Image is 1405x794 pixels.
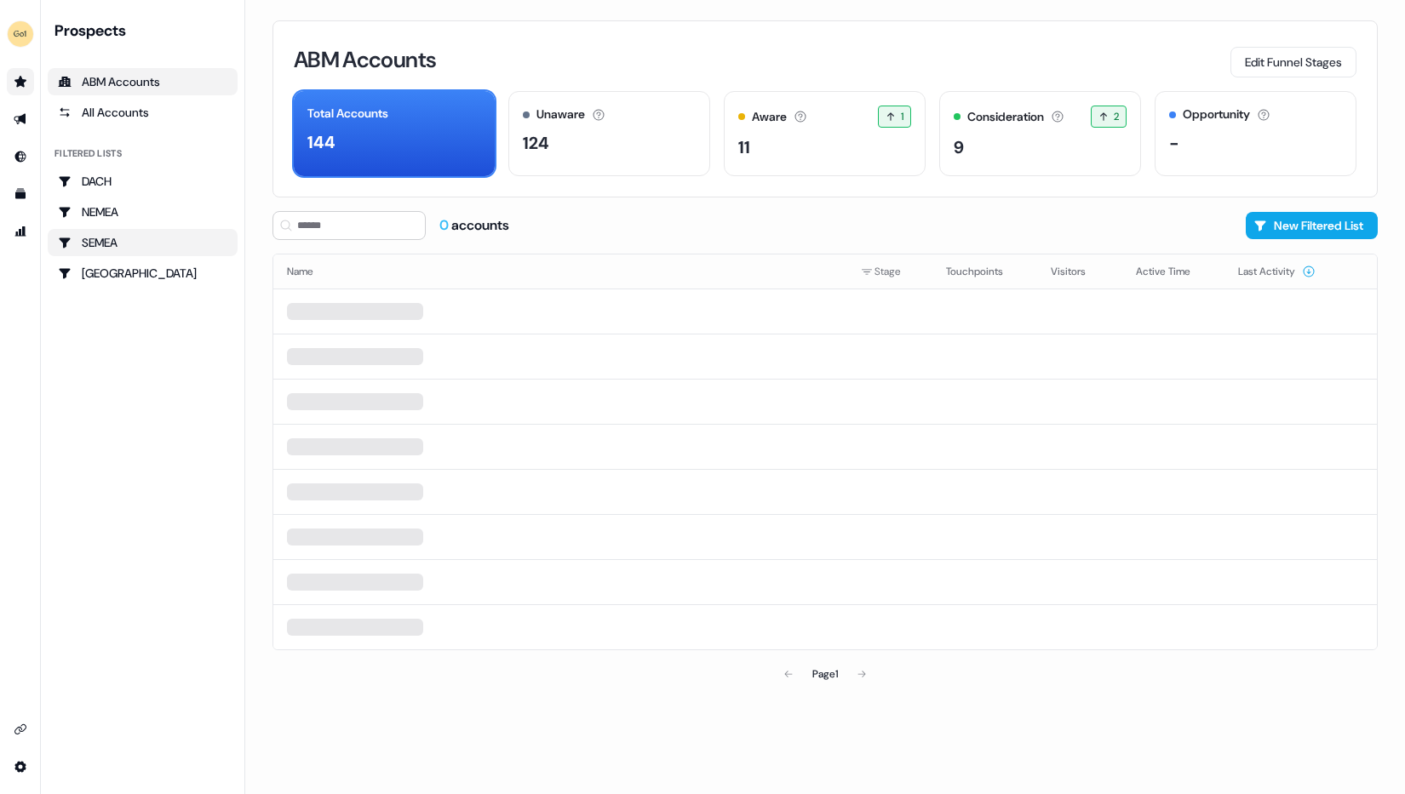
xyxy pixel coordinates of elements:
div: Unaware [536,106,585,123]
a: Go to prospects [7,68,34,95]
div: 9 [954,134,964,160]
a: Go to integrations [7,716,34,743]
a: All accounts [48,99,238,126]
button: Touchpoints [946,256,1024,287]
th: Name [273,254,847,288]
span: 2 [1114,108,1119,125]
a: Go to USA [48,260,238,287]
div: 11 [738,134,750,160]
div: ABM Accounts [58,73,227,90]
div: Prospects [54,20,238,41]
a: Go to SEMEA [48,229,238,256]
button: Edit Funnel Stages [1230,47,1356,77]
a: Go to templates [7,180,34,208]
div: NEMEA [58,203,227,220]
div: Opportunity [1183,106,1250,123]
div: accounts [439,216,509,235]
a: Go to Inbound [7,143,34,170]
span: 1 [901,108,903,125]
button: Active Time [1136,256,1211,287]
a: Go to outbound experience [7,106,34,133]
div: SEMEA [58,234,227,251]
button: New Filtered List [1246,212,1378,239]
div: Filtered lists [54,146,122,161]
button: Visitors [1051,256,1106,287]
div: [GEOGRAPHIC_DATA] [58,265,227,282]
button: Last Activity [1238,256,1316,287]
div: Stage [861,263,919,280]
a: Go to NEMEA [48,198,238,226]
a: Go to DACH [48,168,238,195]
div: 144 [307,129,335,155]
a: ABM Accounts [48,68,238,95]
span: 0 [439,216,451,234]
div: 124 [523,130,549,156]
div: - [1169,130,1179,156]
div: Aware [752,108,787,126]
div: Total Accounts [307,105,388,123]
div: Page 1 [812,665,838,683]
div: All Accounts [58,104,227,121]
h3: ABM Accounts [294,49,436,71]
a: Go to attribution [7,218,34,245]
div: DACH [58,173,227,190]
a: Go to integrations [7,753,34,780]
div: Consideration [967,108,1044,126]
